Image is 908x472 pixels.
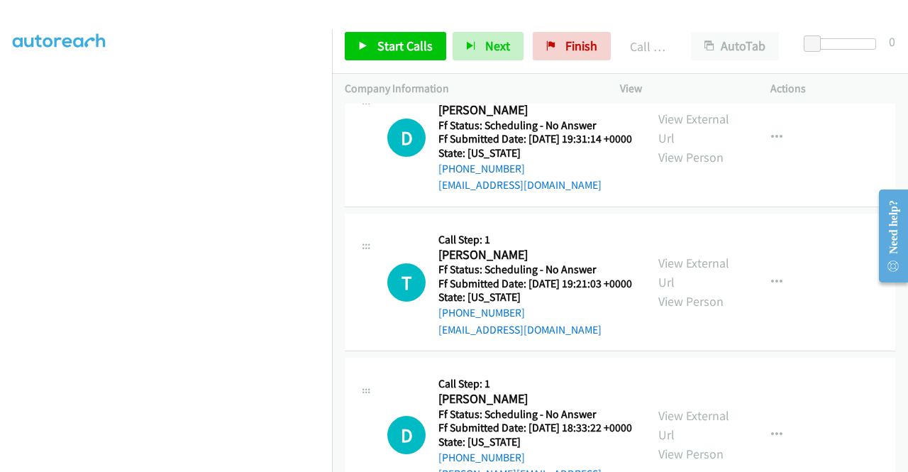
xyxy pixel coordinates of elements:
h5: Ff Submitted Date: [DATE] 19:21:03 +0000 [438,277,632,291]
span: Start Calls [377,38,433,54]
button: AutoTab [691,32,779,60]
a: [EMAIL_ADDRESS][DOMAIN_NAME] [438,178,602,192]
a: [PHONE_NUMBER] [438,451,525,464]
h5: Ff Submitted Date: [DATE] 18:33:22 +0000 [438,421,633,435]
h2: [PERSON_NAME] [438,391,633,407]
iframe: Resource Center [868,180,908,292]
h1: T [387,263,426,302]
button: Next [453,32,524,60]
h2: [PERSON_NAME] [438,102,632,119]
div: The call is yet to be attempted [387,416,426,454]
h5: Call Step: 1 [438,377,633,391]
a: View Person [658,446,724,462]
div: The call is yet to be attempted [387,119,426,157]
a: View Person [658,293,724,309]
a: Finish [533,32,611,60]
h5: Ff Submitted Date: [DATE] 19:31:14 +0000 [438,132,632,146]
h5: State: [US_STATE] [438,290,632,304]
p: Company Information [345,80,594,97]
h5: State: [US_STATE] [438,146,632,160]
a: View External Url [658,407,729,443]
span: Finish [565,38,597,54]
h2: [PERSON_NAME] [438,247,632,263]
h1: D [387,416,426,454]
h1: D [387,119,426,157]
div: 0 [889,32,895,51]
h5: State: [US_STATE] [438,435,633,449]
p: Call Completed [630,37,665,56]
h5: Ff Status: Scheduling - No Answer [438,263,632,277]
span: Next [485,38,510,54]
a: Start Calls [345,32,446,60]
h5: Call Step: 1 [438,233,632,247]
div: Delay between calls (in seconds) [811,38,876,50]
a: [PHONE_NUMBER] [438,306,525,319]
h5: Ff Status: Scheduling - No Answer [438,119,632,133]
a: View External Url [658,255,729,290]
p: View [620,80,745,97]
a: [PHONE_NUMBER] [438,162,525,175]
h5: Ff Status: Scheduling - No Answer [438,407,633,422]
a: View External Url [658,111,729,146]
a: [EMAIL_ADDRESS][DOMAIN_NAME] [438,323,602,336]
div: The call is yet to be attempted [387,263,426,302]
a: View Person [658,149,724,165]
p: Actions [770,80,895,97]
